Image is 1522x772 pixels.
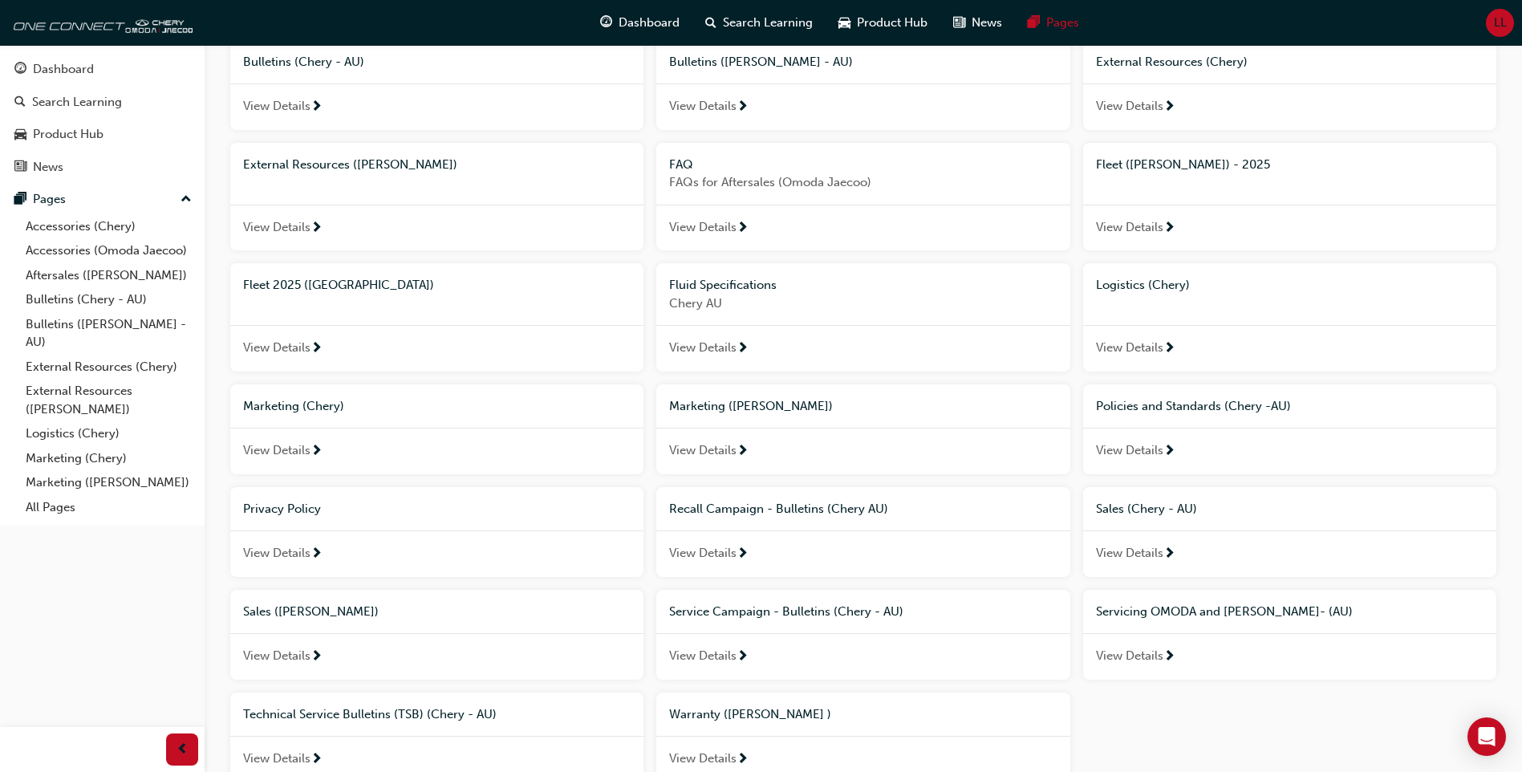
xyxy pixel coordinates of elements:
button: Pages [6,185,198,214]
span: next-icon [310,650,323,664]
span: next-icon [310,100,323,115]
span: Dashboard [619,14,680,32]
a: Bulletins ([PERSON_NAME] - AU)View Details [656,40,1069,130]
a: Aftersales ([PERSON_NAME]) [19,263,198,288]
a: Privacy PolicyView Details [230,487,643,577]
span: External Resources (Chery) [1096,55,1248,69]
a: Product Hub [6,120,198,149]
span: Marketing ([PERSON_NAME]) [669,399,833,413]
a: car-iconProduct Hub [826,6,940,39]
a: Accessories (Omoda Jaecoo) [19,238,198,263]
span: next-icon [310,445,323,459]
span: car-icon [838,13,850,33]
span: car-icon [14,128,26,142]
span: View Details [243,544,310,563]
span: View Details [1096,218,1163,237]
span: next-icon [310,547,323,562]
span: Service Campaign - Bulletins (Chery - AU) [669,604,903,619]
span: FAQ [669,157,693,172]
span: next-icon [737,221,749,236]
a: External Resources ([PERSON_NAME])View Details [230,143,643,251]
a: Marketing ([PERSON_NAME])View Details [656,384,1069,474]
span: search-icon [14,95,26,110]
a: Logistics (Chery)View Details [1083,263,1496,372]
a: Service Campaign - Bulletins (Chery - AU)View Details [656,590,1069,680]
span: guage-icon [14,63,26,77]
span: next-icon [1163,342,1175,356]
span: Fleet ([PERSON_NAME]) - 2025 [1096,157,1270,172]
a: pages-iconPages [1015,6,1092,39]
div: Pages [33,190,66,209]
a: Bulletins (Chery - AU)View Details [230,40,643,130]
span: pages-icon [1028,13,1040,33]
a: FAQFAQs for Aftersales (Omoda Jaecoo)View Details [656,143,1069,251]
span: next-icon [737,100,749,115]
a: Sales ([PERSON_NAME])View Details [230,590,643,680]
span: Recall Campaign - Bulletins (Chery AU) [669,502,888,516]
span: External Resources ([PERSON_NAME]) [243,157,457,172]
span: Chery AU [669,295,1057,313]
a: Dashboard [6,55,198,84]
span: next-icon [1163,445,1175,459]
div: Open Intercom Messenger [1467,717,1506,756]
a: Policies and Standards (Chery -AU)View Details [1083,384,1496,474]
span: View Details [243,97,310,116]
span: news-icon [14,160,26,175]
span: pages-icon [14,193,26,207]
span: news-icon [953,13,965,33]
span: View Details [669,441,737,460]
span: prev-icon [177,740,189,760]
a: Search Learning [6,87,198,117]
span: News [972,14,1002,32]
a: Marketing ([PERSON_NAME]) [19,470,198,495]
span: View Details [669,218,737,237]
span: Product Hub [857,14,927,32]
div: Search Learning [32,93,122,112]
span: View Details [243,441,310,460]
span: search-icon [705,13,716,33]
span: Bulletins (Chery - AU) [243,55,364,69]
span: Warranty ([PERSON_NAME] ) [669,707,831,721]
a: News [6,152,198,182]
span: View Details [1096,339,1163,357]
span: next-icon [310,342,323,356]
span: Logistics (Chery) [1096,278,1190,292]
span: Fluid Specifications [669,278,777,292]
span: Fleet 2025 ([GEOGRAPHIC_DATA]) [243,278,434,292]
a: Servicing OMODA and [PERSON_NAME]- (AU)View Details [1083,590,1496,680]
a: news-iconNews [940,6,1015,39]
a: Bulletins (Chery - AU) [19,287,198,312]
a: guage-iconDashboard [587,6,692,39]
span: next-icon [737,547,749,562]
span: next-icon [737,342,749,356]
span: View Details [669,750,737,768]
a: External Resources ([PERSON_NAME]) [19,379,198,421]
span: Pages [1046,14,1079,32]
span: View Details [243,647,310,665]
span: View Details [669,339,737,357]
span: next-icon [1163,547,1175,562]
img: oneconnect [8,6,193,39]
span: guage-icon [600,13,612,33]
span: Sales ([PERSON_NAME]) [243,604,379,619]
span: next-icon [1163,221,1175,236]
span: View Details [243,339,310,357]
span: View Details [1096,97,1163,116]
span: LL [1494,14,1507,32]
a: Fleet 2025 ([GEOGRAPHIC_DATA])View Details [230,263,643,372]
span: next-icon [1163,650,1175,664]
a: Bulletins ([PERSON_NAME] - AU) [19,312,198,355]
span: next-icon [737,650,749,664]
a: All Pages [19,495,198,520]
span: up-icon [181,189,192,210]
button: LL [1486,9,1514,37]
a: search-iconSearch Learning [692,6,826,39]
span: View Details [1096,647,1163,665]
a: Marketing (Chery) [19,446,198,471]
a: Fluid SpecificationsChery AUView Details [656,263,1069,372]
span: View Details [669,647,737,665]
span: View Details [669,97,737,116]
span: View Details [1096,441,1163,460]
span: Privacy Policy [243,502,321,516]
